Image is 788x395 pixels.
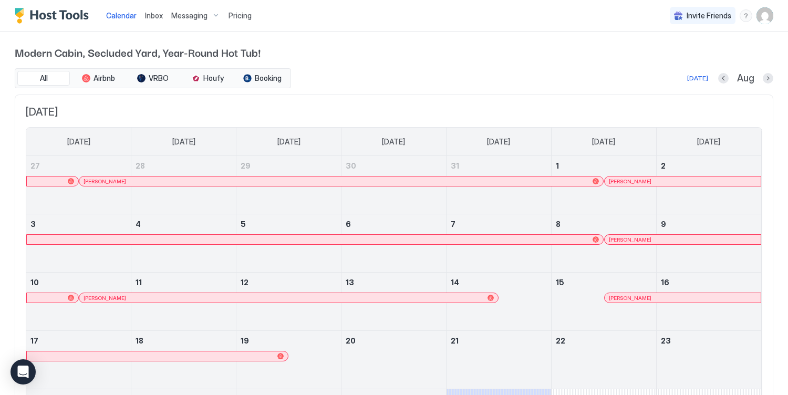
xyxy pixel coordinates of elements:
[131,156,236,214] td: July 28, 2025
[687,74,708,83] div: [DATE]
[447,273,551,292] a: August 14, 2025
[551,156,656,214] td: August 1, 2025
[661,220,666,228] span: 9
[657,273,761,292] a: August 16, 2025
[451,278,459,287] span: 14
[476,128,521,156] a: Thursday
[556,161,559,170] span: 1
[131,214,236,273] td: August 4, 2025
[551,214,656,273] td: August 8, 2025
[241,336,249,345] span: 19
[57,128,101,156] a: Sunday
[136,161,145,170] span: 28
[236,156,341,214] td: July 29, 2025
[656,214,761,273] td: August 9, 2025
[94,74,115,83] span: Airbnb
[26,331,131,350] a: August 17, 2025
[171,11,208,20] span: Messaging
[341,214,447,273] td: August 6, 2025
[26,214,131,234] a: August 3, 2025
[236,214,341,234] a: August 5, 2025
[341,331,446,350] a: August 20, 2025
[341,331,447,389] td: August 20, 2025
[131,156,236,175] a: July 28, 2025
[145,10,163,21] a: Inbox
[552,156,656,175] a: August 1, 2025
[267,128,311,156] a: Tuesday
[84,295,494,302] div: [PERSON_NAME]
[346,161,356,170] span: 30
[255,74,282,83] span: Booking
[15,44,773,60] span: Modern Cabin, Secluded Yard, Year-Round Hot Tub!
[236,156,341,175] a: July 29, 2025
[609,178,651,185] span: [PERSON_NAME]
[30,278,39,287] span: 10
[661,161,666,170] span: 2
[106,11,137,20] span: Calendar
[556,336,565,345] span: 22
[106,10,137,21] a: Calendar
[609,236,756,243] div: [PERSON_NAME]
[26,214,131,273] td: August 3, 2025
[657,214,761,234] a: August 9, 2025
[236,71,288,86] button: Booking
[487,137,510,147] span: [DATE]
[556,278,564,287] span: 15
[341,273,446,292] a: August 13, 2025
[686,72,710,85] button: [DATE]
[26,156,131,175] a: July 27, 2025
[131,273,236,292] a: August 11, 2025
[763,73,773,84] button: Next month
[15,8,94,24] div: Host Tools Logo
[451,220,455,228] span: 7
[131,214,236,234] a: August 4, 2025
[341,156,447,214] td: July 30, 2025
[446,331,551,389] td: August 21, 2025
[656,156,761,214] td: August 2, 2025
[718,73,729,84] button: Previous month
[236,331,341,389] td: August 19, 2025
[687,128,731,156] a: Saturday
[447,214,551,234] a: August 7, 2025
[661,278,669,287] span: 16
[737,72,754,85] span: Aug
[241,220,246,228] span: 5
[67,137,90,147] span: [DATE]
[609,295,756,302] div: [PERSON_NAME]
[30,161,40,170] span: 27
[446,273,551,331] td: August 14, 2025
[15,68,291,88] div: tab-group
[661,336,671,345] span: 23
[446,214,551,273] td: August 7, 2025
[657,331,761,350] a: August 23, 2025
[229,11,252,20] span: Pricing
[11,359,36,384] div: Open Intercom Messenger
[382,137,405,147] span: [DATE]
[181,71,234,86] button: Houfy
[136,220,141,228] span: 4
[451,336,459,345] span: 21
[656,331,761,389] td: August 23, 2025
[552,214,656,234] a: August 8, 2025
[551,331,656,389] td: August 22, 2025
[609,178,756,185] div: [PERSON_NAME]
[172,137,195,147] span: [DATE]
[341,273,447,331] td: August 13, 2025
[72,71,125,86] button: Airbnb
[346,278,354,287] span: 13
[236,273,341,331] td: August 12, 2025
[145,11,163,20] span: Inbox
[26,331,131,389] td: August 17, 2025
[756,7,773,24] div: User profile
[149,74,169,83] span: VRBO
[451,161,459,170] span: 31
[551,273,656,331] td: August 15, 2025
[447,331,551,350] a: August 21, 2025
[241,161,251,170] span: 29
[656,273,761,331] td: August 16, 2025
[687,11,731,20] span: Invite Friends
[30,336,38,345] span: 17
[17,71,70,86] button: All
[697,137,720,147] span: [DATE]
[592,137,615,147] span: [DATE]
